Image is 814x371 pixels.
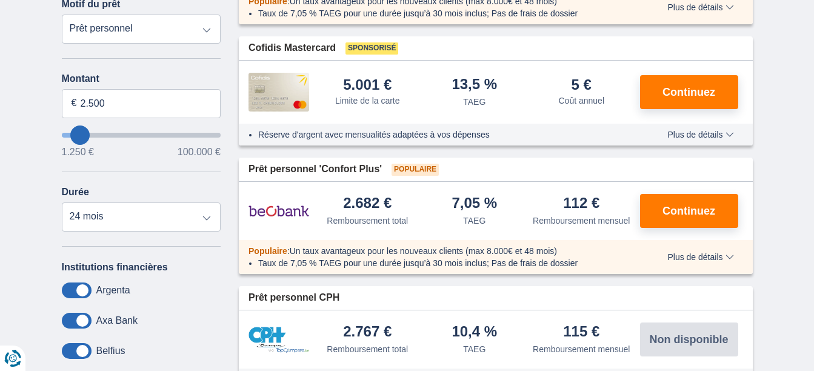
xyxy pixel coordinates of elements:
[640,194,738,228] button: Continuez
[658,2,742,12] button: Plus de détails
[463,96,485,108] div: TAEG
[392,164,439,176] span: Populaire
[258,7,632,19] li: Taux de 7,05 % TAEG pour une durée jusqu’à 30 mois inclus; Pas de frais de dossier
[640,323,738,356] button: Non disponible
[249,246,287,256] span: Populaire
[327,343,408,355] div: Remboursement total
[290,246,557,256] span: Un taux avantageux pour les nouveaux clients (max 8.000€ et 48 mois)
[249,162,382,176] span: Prêt personnel 'Confort Plus'
[343,78,392,92] div: 5.001 €
[249,291,339,305] span: Prêt personnel CPH
[667,253,733,261] span: Plus de détails
[463,215,485,227] div: TAEG
[452,324,497,341] div: 10,4 %
[62,262,168,273] label: Institutions financières
[72,96,77,110] span: €
[96,285,130,296] label: Argenta
[249,41,336,55] span: Cofidis Mastercard
[650,334,729,345] span: Non disponible
[327,215,408,227] div: Remboursement total
[343,324,392,341] div: 2.767 €
[96,346,125,356] label: Belfius
[662,87,715,98] span: Continuez
[667,130,733,139] span: Plus de détails
[558,95,604,107] div: Coût annuel
[249,327,309,353] img: pret personnel CPH Banque
[667,3,733,12] span: Plus de détails
[658,252,742,262] button: Plus de détails
[452,196,497,212] div: 7,05 %
[239,245,642,257] div: :
[572,78,592,92] div: 5 €
[463,343,485,355] div: TAEG
[533,343,630,355] div: Remboursement mensuel
[62,133,221,138] input: wantToBorrow
[178,147,221,157] span: 100.000 €
[96,315,138,326] label: Axa Bank
[62,73,221,84] label: Montant
[249,196,309,226] img: pret personnel Beobank
[662,206,715,216] span: Continuez
[343,196,392,212] div: 2.682 €
[452,77,497,93] div: 13,5 %
[640,75,738,109] button: Continuez
[563,324,599,341] div: 115 €
[258,129,632,141] li: Réserve d'argent avec mensualités adaptées à vos dépenses
[563,196,599,212] div: 112 €
[62,187,89,198] label: Durée
[335,95,400,107] div: Limite de la carte
[533,215,630,227] div: Remboursement mensuel
[62,147,94,157] span: 1.250 €
[249,73,309,112] img: pret personnel Cofidis CC
[258,257,632,269] li: Taux de 7,05 % TAEG pour une durée jusqu’à 30 mois inclus; Pas de frais de dossier
[658,130,742,139] button: Plus de détails
[345,42,398,55] span: Sponsorisé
